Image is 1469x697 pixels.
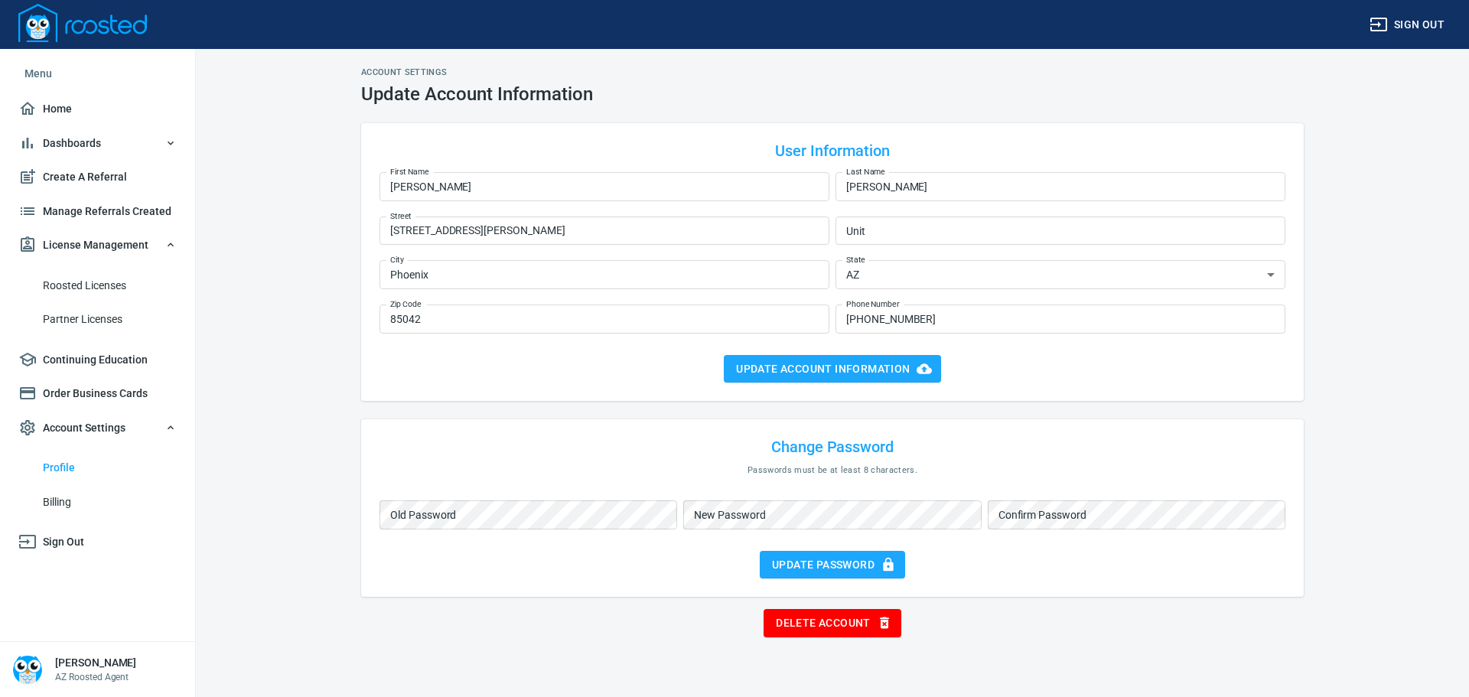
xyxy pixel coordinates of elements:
[12,55,183,92] li: Menu
[18,384,177,403] span: Order Business Cards
[12,269,183,303] a: Roosted Licenses
[18,4,147,42] img: Logo
[379,142,1285,160] h4: User Information
[18,419,177,438] span: Account Settings
[724,355,940,383] button: Update Account Information
[361,67,1304,77] h2: Account Settings
[12,411,183,445] button: Account Settings
[764,609,901,637] button: Delete Account
[55,655,136,670] h6: [PERSON_NAME]
[12,525,183,559] a: Sign Out
[18,168,177,187] span: Create A Referral
[772,555,893,575] span: Update Password
[776,614,889,633] span: Delete Account
[12,485,183,519] a: Billing
[18,99,177,119] span: Home
[361,83,1304,105] h1: Update Account Information
[43,310,177,329] span: Partner Licenses
[12,302,183,337] a: Partner Licenses
[736,360,928,379] span: Update Account Information
[18,134,177,153] span: Dashboards
[12,126,183,161] button: Dashboards
[18,533,177,552] span: Sign Out
[760,551,905,579] button: Update Password
[12,160,183,194] a: Create A Referral
[12,228,183,262] button: License Management
[18,236,177,255] span: License Management
[12,92,183,126] a: Home
[1363,11,1451,39] button: Sign out
[12,451,183,485] a: Profile
[1404,628,1458,686] iframe: Chat
[379,438,1285,456] h4: Change Password
[43,493,177,512] span: Billing
[12,376,183,411] a: Order Business Cards
[18,202,177,221] span: Manage Referrals Created
[43,276,177,295] span: Roosted Licenses
[43,458,177,477] span: Profile
[55,670,136,684] p: AZ Roosted Agent
[12,343,183,377] a: Continuing Education
[12,194,183,229] a: Manage Referrals Created
[12,654,43,685] img: Person
[18,350,177,370] span: Continuing Education
[1370,15,1445,34] span: Sign out
[748,465,917,475] span: Passwords must be at least 8 characters.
